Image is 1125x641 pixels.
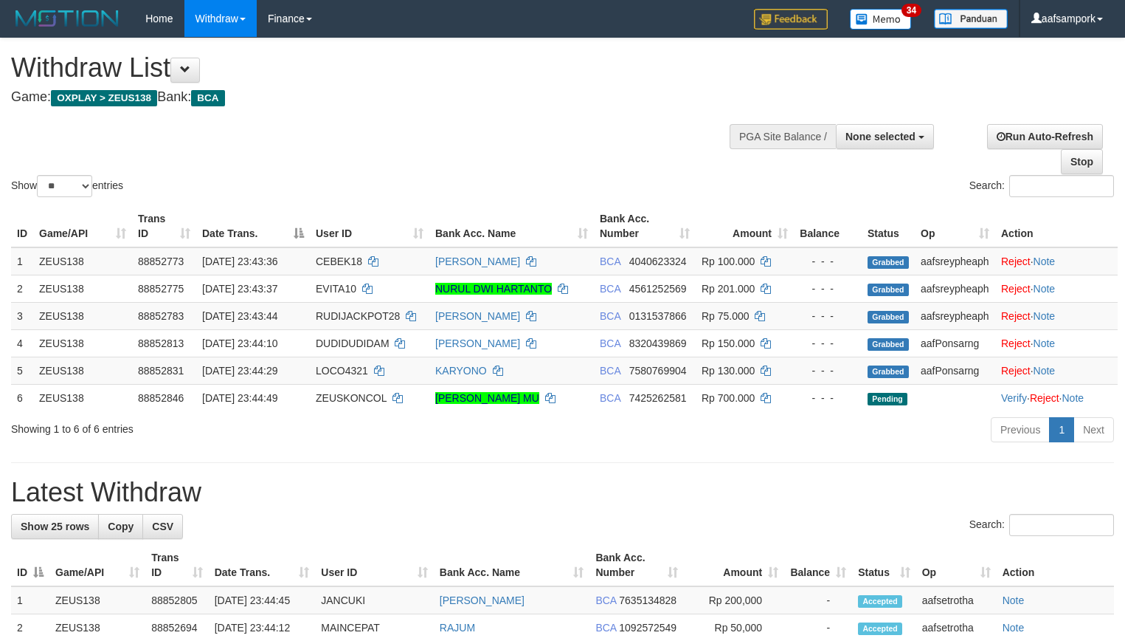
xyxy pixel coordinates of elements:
[108,521,134,532] span: Copy
[600,337,620,349] span: BCA
[209,544,316,586] th: Date Trans.: activate to sort column ascending
[969,514,1114,536] label: Search:
[1001,256,1031,267] a: Reject
[589,544,684,586] th: Bank Acc. Number: activate to sort column ascending
[316,310,400,322] span: RUDIJACKPOT28
[600,283,620,295] span: BCA
[995,384,1118,411] td: · ·
[934,9,1008,29] img: panduan.png
[440,594,525,606] a: [PERSON_NAME]
[33,329,132,357] td: ZEUS138
[310,205,429,247] th: User ID: activate to sort column ascending
[1034,310,1056,322] a: Note
[145,544,209,586] th: Trans ID: activate to sort column ascending
[794,205,862,247] th: Balance
[702,337,755,349] span: Rp 150.000
[1001,337,1031,349] a: Reject
[138,256,184,267] span: 88852773
[800,281,856,296] div: - - -
[800,336,856,351] div: - - -
[138,365,184,377] span: 88852831
[315,544,434,586] th: User ID: activate to sort column ascending
[202,365,277,377] span: [DATE] 23:44:29
[784,586,852,614] td: -
[202,392,277,404] span: [DATE] 23:44:49
[600,392,620,404] span: BCA
[995,302,1118,329] td: ·
[1034,365,1056,377] a: Note
[11,247,33,275] td: 1
[868,284,909,296] span: Grabbed
[11,175,123,197] label: Show entries
[595,622,616,634] span: BCA
[435,283,552,295] a: NURUL DWI HARTANTO
[969,175,1114,197] label: Search:
[702,365,755,377] span: Rp 130.000
[995,275,1118,302] td: ·
[916,586,997,614] td: aafsetrotha
[915,329,995,357] td: aafPonsarng
[132,205,196,247] th: Trans ID: activate to sort column ascending
[11,416,457,436] div: Showing 1 to 6 of 6 entries
[11,275,33,302] td: 2
[629,310,687,322] span: Copy 0131537866 to clipboard
[629,337,687,349] span: Copy 8320439869 to clipboard
[868,311,909,323] span: Grabbed
[202,337,277,349] span: [DATE] 23:44:10
[868,393,907,405] span: Pending
[995,205,1118,247] th: Action
[868,338,909,351] span: Grabbed
[702,310,750,322] span: Rp 75.000
[49,586,145,614] td: ZEUS138
[915,247,995,275] td: aafsreypheaph
[997,544,1114,586] th: Action
[862,205,915,247] th: Status
[1049,417,1074,442] a: 1
[1009,514,1114,536] input: Search:
[11,7,123,30] img: MOTION_logo.png
[316,337,390,349] span: DUDIDUDIDAM
[868,256,909,269] span: Grabbed
[138,283,184,295] span: 88852775
[730,124,836,149] div: PGA Site Balance /
[845,131,915,143] span: None selected
[800,309,856,323] div: - - -
[435,256,520,267] a: [PERSON_NAME]
[619,594,676,606] span: Copy 7635134828 to clipboard
[145,586,209,614] td: 88852805
[1073,417,1114,442] a: Next
[11,302,33,329] td: 3
[33,384,132,411] td: ZEUS138
[619,622,676,634] span: Copy 1092572549 to clipboard
[202,310,277,322] span: [DATE] 23:43:44
[33,275,132,302] td: ZEUS138
[629,283,687,295] span: Copy 4561252569 to clipboard
[316,392,387,404] span: ZEUSKONCOL
[51,90,157,106] span: OXPLAY > ZEUS138
[594,205,696,247] th: Bank Acc. Number: activate to sort column ascending
[600,310,620,322] span: BCA
[836,124,934,149] button: None selected
[202,283,277,295] span: [DATE] 23:43:37
[800,363,856,378] div: - - -
[1034,256,1056,267] a: Note
[868,366,909,378] span: Grabbed
[435,365,487,377] a: KARYONO
[33,302,132,329] td: ZEUS138
[435,310,520,322] a: [PERSON_NAME]
[315,586,434,614] td: JANCUKI
[800,254,856,269] div: - - -
[98,514,143,539] a: Copy
[37,175,92,197] select: Showentries
[1003,594,1025,606] a: Note
[916,544,997,586] th: Op: activate to sort column ascending
[800,391,856,405] div: - - -
[196,205,310,247] th: Date Trans.: activate to sort column descending
[11,514,99,539] a: Show 25 rows
[33,357,132,384] td: ZEUS138
[316,365,368,377] span: LOCO4321
[754,9,828,30] img: Feedback.jpg
[1001,310,1031,322] a: Reject
[1034,283,1056,295] a: Note
[901,4,921,17] span: 34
